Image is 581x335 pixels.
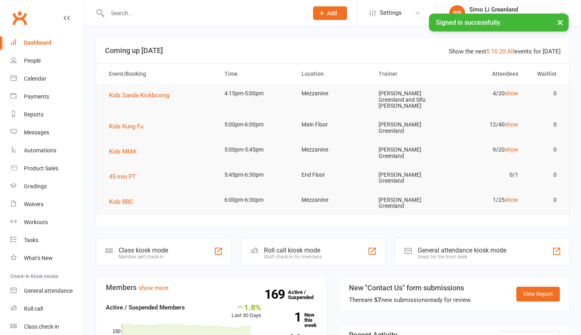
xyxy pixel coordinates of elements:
[313,6,347,20] button: Add
[505,121,518,128] a: show
[109,92,169,99] span: Kids Sanda Kickboxing
[24,288,73,294] div: General attendance
[24,165,58,171] div: Product Sales
[288,284,323,306] a: 169Active / Suspended
[109,198,133,205] span: Kids BBC
[24,75,46,82] div: Calendar
[217,115,294,134] td: 5:00pm-6:00pm
[294,166,371,184] td: End Floor
[371,191,448,216] td: [PERSON_NAME] Greenland
[217,84,294,103] td: 4:15pm-5:00pm
[10,34,84,52] a: Dashboard
[10,124,84,142] a: Messages
[24,147,56,154] div: Automations
[264,246,322,254] div: Roll call kiosk mode
[10,177,84,195] a: Gradings
[24,237,38,243] div: Tasks
[436,19,501,26] span: Signed in successfully.
[264,288,288,300] strong: 169
[24,111,44,118] div: Reports
[217,140,294,159] td: 5:00pm-5:45pm
[109,197,139,207] button: Kids BBC
[119,246,168,254] div: Class kiosk mode
[217,191,294,209] td: 6:00pm-6:30pm
[24,305,43,312] div: Roll call
[507,48,514,55] a: All
[499,48,506,55] a: 20
[105,8,303,19] input: Search...
[24,201,44,207] div: Waivers
[10,249,84,267] a: What's New
[371,84,448,115] td: [PERSON_NAME] Greenland and Sifu [PERSON_NAME]
[448,140,525,159] td: 9/20
[10,213,84,231] a: Workouts
[10,88,84,106] a: Payments
[380,4,402,22] span: Settings
[371,140,448,166] td: [PERSON_NAME] Greenland
[10,282,84,300] a: General attendance kiosk mode
[105,47,561,55] h3: Coming up [DATE]
[264,254,322,260] div: Staff check-in for members
[24,255,53,261] div: What's New
[10,195,84,213] a: Waivers
[371,115,448,140] td: [PERSON_NAME] Greenland
[418,254,506,260] div: Great for the front desk
[10,106,84,124] a: Reports
[448,115,525,134] td: 12/40
[109,147,142,156] button: Kids MMA
[327,10,337,16] span: Add
[119,254,168,260] div: Member self check-in
[448,166,525,184] td: 0/1
[139,284,169,292] a: show more
[525,115,564,134] td: 0
[109,172,141,181] button: 45 min PT
[486,48,490,55] a: 5
[10,160,84,177] a: Product Sales
[109,173,136,180] span: 45 min PT
[525,84,564,103] td: 0
[10,300,84,318] a: Roll call
[418,246,506,254] div: General attendance kiosk mode
[273,311,301,323] strong: 1
[102,64,217,84] th: Event/Booking
[24,93,49,100] div: Payments
[109,148,137,155] span: Kids MMA
[10,142,84,160] a: Automations
[491,48,498,55] a: 10
[525,64,564,84] th: Waitlist
[449,5,465,21] div: SG
[106,284,317,292] h3: Members
[294,84,371,103] td: Mezzanine
[10,8,30,28] a: Clubworx
[449,47,561,56] div: Show the next events for [DATE]
[349,284,472,292] h3: New "Contact Us" form submissions
[371,166,448,191] td: [PERSON_NAME] Greenland
[553,14,567,31] button: ×
[217,166,294,184] td: 5:45pm-6:30pm
[371,64,448,84] th: Trainer
[109,123,143,130] span: Kids Kung Fu
[232,303,261,311] div: 1.8%
[505,197,518,203] a: show
[109,122,149,131] button: Kids Kung Fu
[24,39,52,46] div: Dashboard
[374,296,381,303] strong: 57
[469,6,559,13] div: Simo Li Greenland
[10,70,84,88] a: Calendar
[10,231,84,249] a: Tasks
[232,303,261,320] div: Last 30 Days
[24,323,59,330] div: Class check-in
[448,191,525,209] td: 1/25
[24,57,41,64] div: People
[294,115,371,134] td: Main Floor
[525,140,564,159] td: 0
[294,191,371,209] td: Mezzanine
[24,219,48,225] div: Workouts
[294,140,371,159] td: Mezzanine
[448,84,525,103] td: 4/20
[516,287,560,301] a: View Report
[106,304,185,311] strong: Active / Suspended Members
[505,146,518,153] a: show
[349,295,472,305] div: There are new submissions ready for review.
[525,166,564,184] td: 0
